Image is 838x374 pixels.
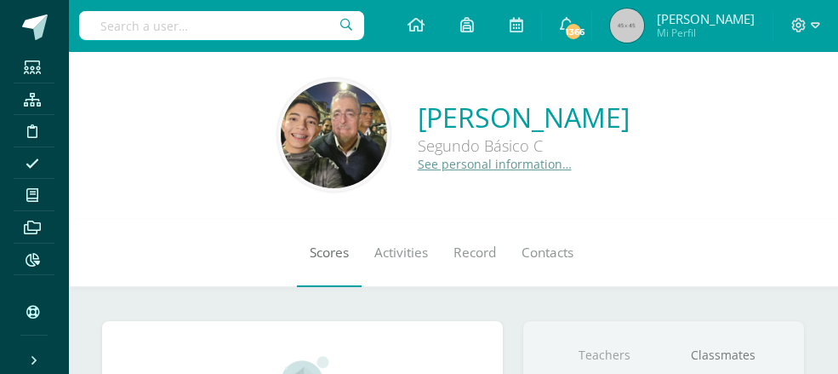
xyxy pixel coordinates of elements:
[297,219,362,287] a: Scores
[418,99,630,135] a: [PERSON_NAME]
[657,10,755,27] span: [PERSON_NAME]
[657,26,755,40] span: Mi Perfil
[509,219,586,287] a: Contacts
[441,219,509,287] a: Record
[79,11,364,40] input: Search a user…
[374,244,428,262] span: Activities
[362,219,441,287] a: Activities
[564,22,583,41] span: 1366
[522,244,573,262] span: Contacts
[281,82,387,188] img: 5ab47fc4e1e948fa6f80fe098f3aeba3.png
[418,156,572,172] a: See personal information…
[418,135,630,156] div: Segundo Básico C
[453,244,496,262] span: Record
[610,9,644,43] img: 45x45
[310,244,349,262] span: Scores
